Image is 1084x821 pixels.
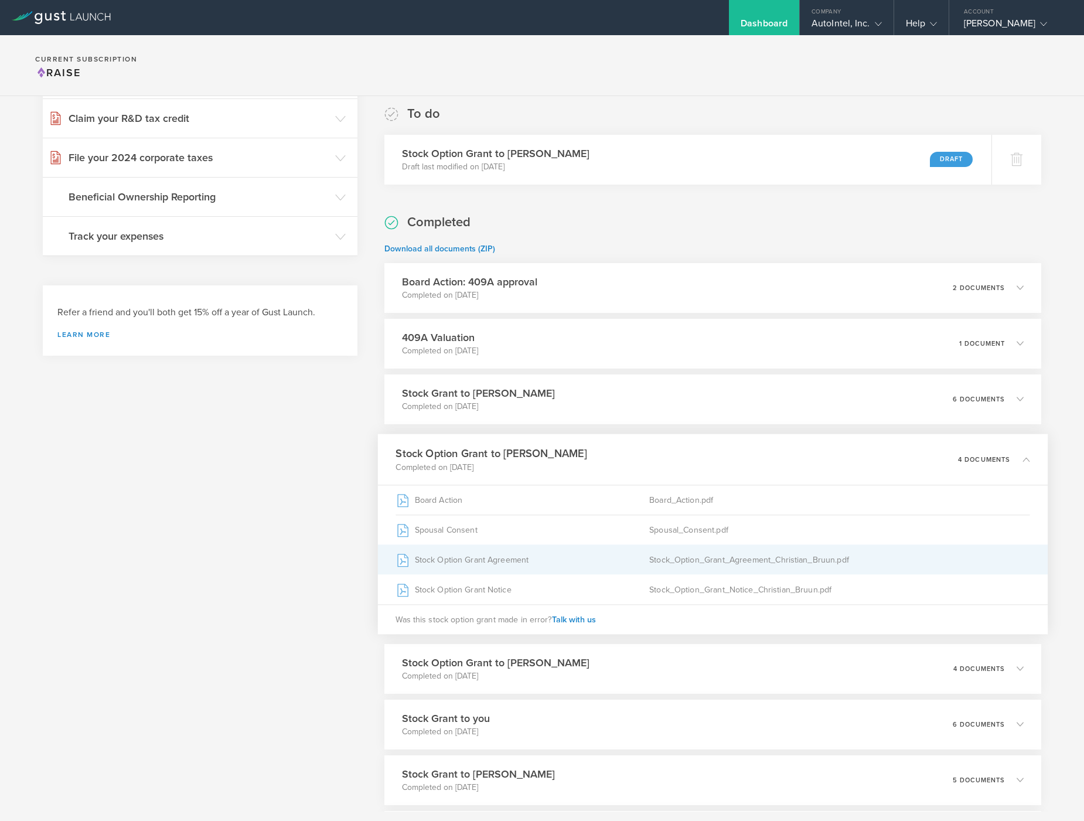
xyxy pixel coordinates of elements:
[402,767,555,782] h3: Stock Grant to [PERSON_NAME]
[69,229,329,244] h3: Track your expenses
[402,161,589,173] p: Draft last modified on [DATE]
[396,461,587,473] p: Completed on [DATE]
[402,274,537,289] h3: Board Action: 409A approval
[953,721,1005,728] p: 6 documents
[396,445,587,461] h3: Stock Option Grant to [PERSON_NAME]
[57,331,343,338] a: Learn more
[1025,765,1084,821] iframe: Chat Widget
[69,189,329,205] h3: Beneficial Ownership Reporting
[958,456,1011,462] p: 4 documents
[930,152,973,167] div: Draft
[402,289,537,301] p: Completed on [DATE]
[402,401,555,413] p: Completed on [DATE]
[396,575,650,604] div: Stock Option Grant Notice
[953,777,1005,783] p: 5 documents
[649,575,1030,604] div: Stock_Option_Grant_Notice_Christian_Bruun.pdf
[953,285,1005,291] p: 2 documents
[402,330,478,345] h3: 409A Valuation
[35,56,137,63] h2: Current Subscription
[69,150,329,165] h3: File your 2024 corporate taxes
[402,345,478,357] p: Completed on [DATE]
[384,135,991,185] div: Stock Option Grant to [PERSON_NAME]Draft last modified on [DATE]Draft
[741,18,788,35] div: Dashboard
[402,711,490,726] h3: Stock Grant to you
[402,726,490,738] p: Completed on [DATE]
[964,18,1063,35] div: [PERSON_NAME]
[953,396,1005,403] p: 6 documents
[649,515,1030,544] div: Spousal_Consent.pdf
[407,214,471,231] h2: Completed
[552,614,596,624] span: Talk with us
[402,670,589,682] p: Completed on [DATE]
[407,105,440,122] h2: To do
[69,111,329,126] h3: Claim your R&D tax credit
[57,306,343,319] h3: Refer a friend and you'll both get 15% off a year of Gust Launch.
[906,18,937,35] div: Help
[402,386,555,401] h3: Stock Grant to [PERSON_NAME]
[649,485,1030,515] div: Board_Action.pdf
[378,604,1048,634] div: Was this stock option grant made in error?
[396,485,650,515] div: Board Action
[959,340,1005,347] p: 1 document
[384,244,495,254] a: Download all documents (ZIP)
[812,18,882,35] div: AutoIntel, Inc.
[396,545,650,574] div: Stock Option Grant Agreement
[402,782,555,793] p: Completed on [DATE]
[396,515,650,544] div: Spousal Consent
[402,146,589,161] h3: Stock Option Grant to [PERSON_NAME]
[649,545,1030,574] div: Stock_Option_Grant_Agreement_Christian_Bruun.pdf
[402,655,589,670] h3: Stock Option Grant to [PERSON_NAME]
[35,66,81,79] span: Raise
[953,666,1005,672] p: 4 documents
